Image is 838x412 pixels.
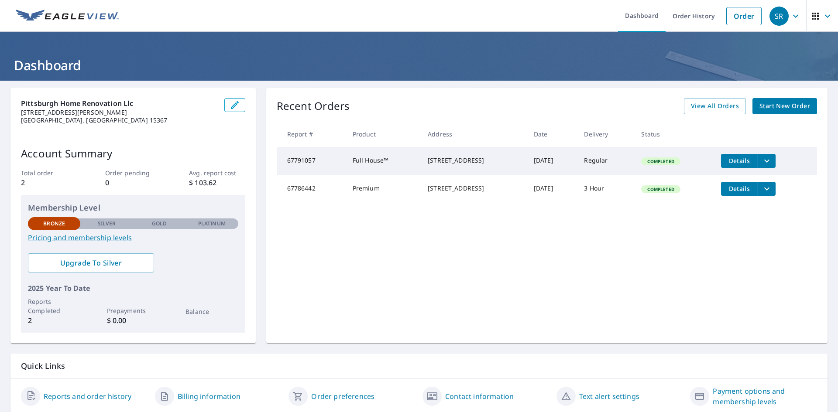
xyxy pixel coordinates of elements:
[107,315,159,326] p: $ 0.00
[577,175,634,203] td: 3 Hour
[189,177,245,188] p: $ 103.62
[152,220,167,228] p: Gold
[346,147,421,175] td: Full House™
[21,116,217,124] p: [GEOGRAPHIC_DATA], [GEOGRAPHIC_DATA] 15367
[726,157,752,165] span: Details
[35,258,147,268] span: Upgrade To Silver
[527,175,577,203] td: [DATE]
[198,220,226,228] p: Platinum
[277,147,346,175] td: 67791057
[769,7,789,26] div: SR
[577,147,634,175] td: Regular
[28,315,80,326] p: 2
[726,7,762,25] a: Order
[684,98,746,114] a: View All Orders
[44,391,131,402] a: Reports and order history
[105,177,161,188] p: 0
[721,154,758,168] button: detailsBtn-67791057
[21,98,217,109] p: Pittsburgh Home Renovation Llc
[346,175,421,203] td: Premium
[98,220,116,228] p: Silver
[21,146,245,161] p: Account Summary
[428,184,520,193] div: [STREET_ADDRESS]
[185,307,238,316] p: Balance
[105,168,161,177] p: Order pending
[277,98,350,114] p: Recent Orders
[421,121,527,147] th: Address
[713,386,817,407] a: Payment options and membership levels
[346,121,421,147] th: Product
[445,391,514,402] a: Contact information
[277,175,346,203] td: 67786442
[721,182,758,196] button: detailsBtn-67786442
[579,391,639,402] a: Text alert settings
[21,361,817,371] p: Quick Links
[21,177,77,188] p: 2
[642,158,679,164] span: Completed
[577,121,634,147] th: Delivery
[758,154,776,168] button: filesDropdownBtn-67791057
[311,391,374,402] a: Order preferences
[28,232,238,243] a: Pricing and membership levels
[21,168,77,177] p: Total order
[752,98,817,114] a: Start New Order
[277,121,346,147] th: Report #
[107,306,159,315] p: Prepayments
[21,109,217,116] p: [STREET_ADDRESS][PERSON_NAME]
[527,121,577,147] th: Date
[189,168,245,177] p: Avg. report cost
[726,184,752,193] span: Details
[634,121,714,147] th: Status
[428,156,520,165] div: [STREET_ADDRESS]
[10,56,828,74] h1: Dashboard
[758,182,776,196] button: filesDropdownBtn-67786442
[43,220,65,228] p: Bronze
[178,391,240,402] a: Billing information
[28,283,238,293] p: 2025 Year To Date
[16,10,119,23] img: EV Logo
[28,202,238,214] p: Membership Level
[759,101,810,112] span: Start New Order
[691,101,739,112] span: View All Orders
[527,147,577,175] td: [DATE]
[642,186,679,192] span: Completed
[28,253,154,272] a: Upgrade To Silver
[28,297,80,315] p: Reports Completed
